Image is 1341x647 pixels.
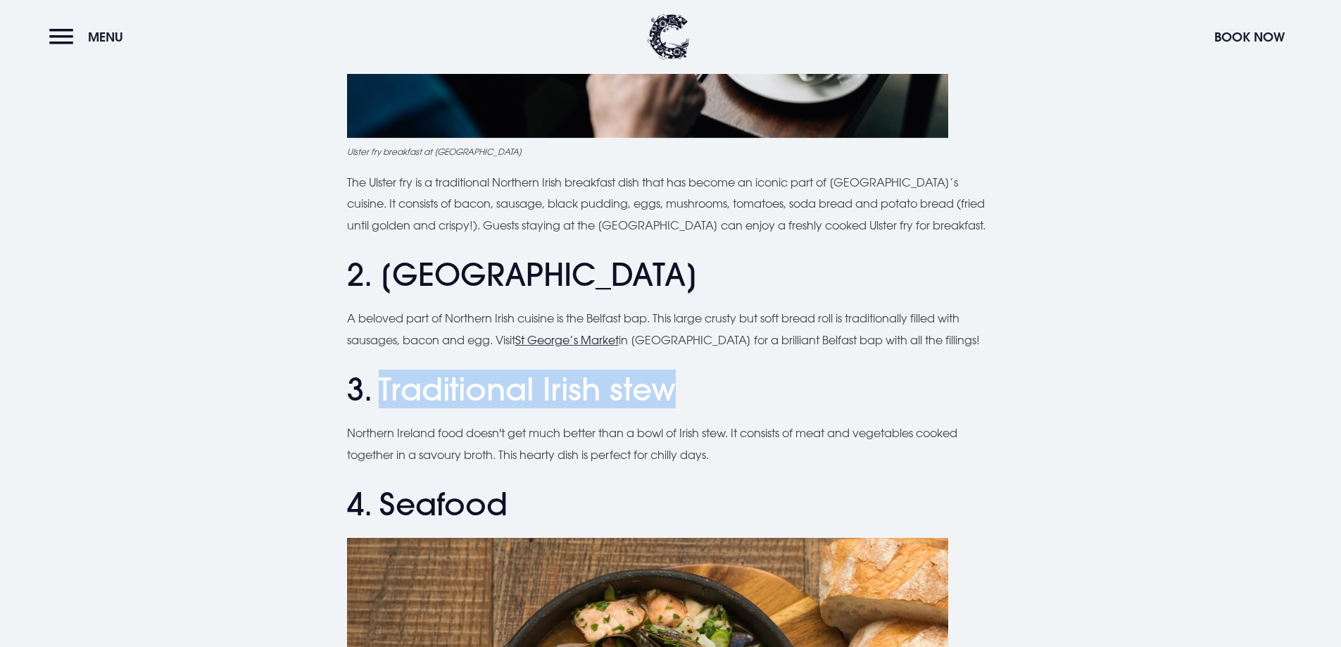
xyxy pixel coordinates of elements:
h2: 2. [GEOGRAPHIC_DATA] [347,256,995,294]
span: Menu [88,29,123,45]
button: Menu [49,22,130,52]
h2: 4. Seafood [347,486,995,523]
a: St George’s Market [515,333,619,347]
img: Clandeboye Lodge [648,14,690,60]
button: Book Now [1207,22,1292,52]
p: The Ulster fry is a traditional Northern Irish breakfast dish that has become an iconic part of [... [347,172,995,236]
figcaption: Ulster fry breakfast at [GEOGRAPHIC_DATA] [347,145,995,158]
p: Northern Ireland food doesn't get much better than a bowl of Irish stew. It consists of meat and ... [347,422,995,465]
p: A beloved part of Northern Irish cuisine is the Belfast bap. This large crusty but soft bread rol... [347,308,995,351]
h2: 3. Traditional Irish stew [347,371,995,408]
